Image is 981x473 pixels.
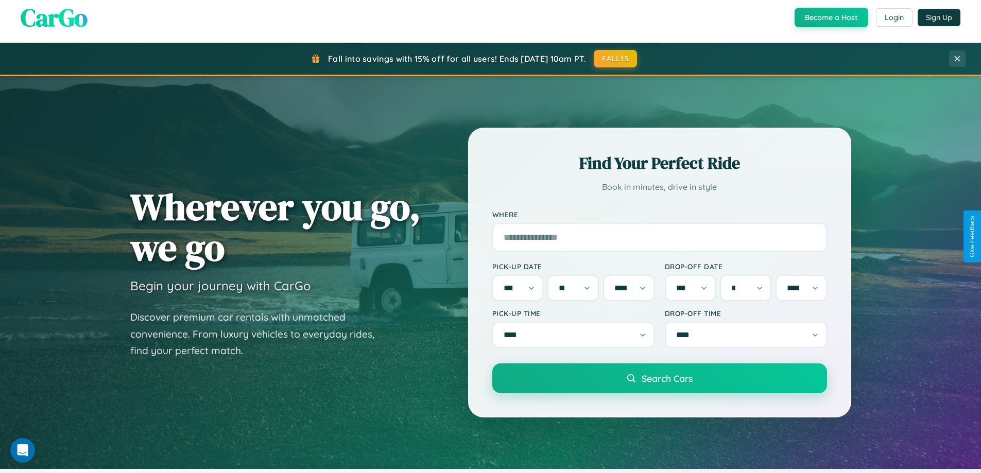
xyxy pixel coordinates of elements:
p: Discover premium car rentals with unmatched convenience. From luxury vehicles to everyday rides, ... [130,309,388,359]
label: Drop-off Time [665,309,827,318]
button: Become a Host [795,8,868,27]
iframe: Intercom live chat [10,438,35,463]
button: FALL15 [594,50,637,67]
label: Where [492,210,827,219]
span: Fall into savings with 15% off for all users! Ends [DATE] 10am PT. [328,54,586,64]
h3: Begin your journey with CarGo [130,278,311,293]
h1: Wherever you go, we go [130,186,421,268]
h2: Find Your Perfect Ride [492,152,827,174]
button: Search Cars [492,363,827,393]
div: Give Feedback [969,216,976,257]
span: Search Cars [642,373,693,384]
button: Sign Up [918,9,960,26]
label: Pick-up Time [492,309,655,318]
label: Pick-up Date [492,262,655,271]
p: Book in minutes, drive in style [492,180,827,195]
label: Drop-off Date [665,262,827,271]
span: CarGo [21,1,88,34]
button: Login [876,8,913,27]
